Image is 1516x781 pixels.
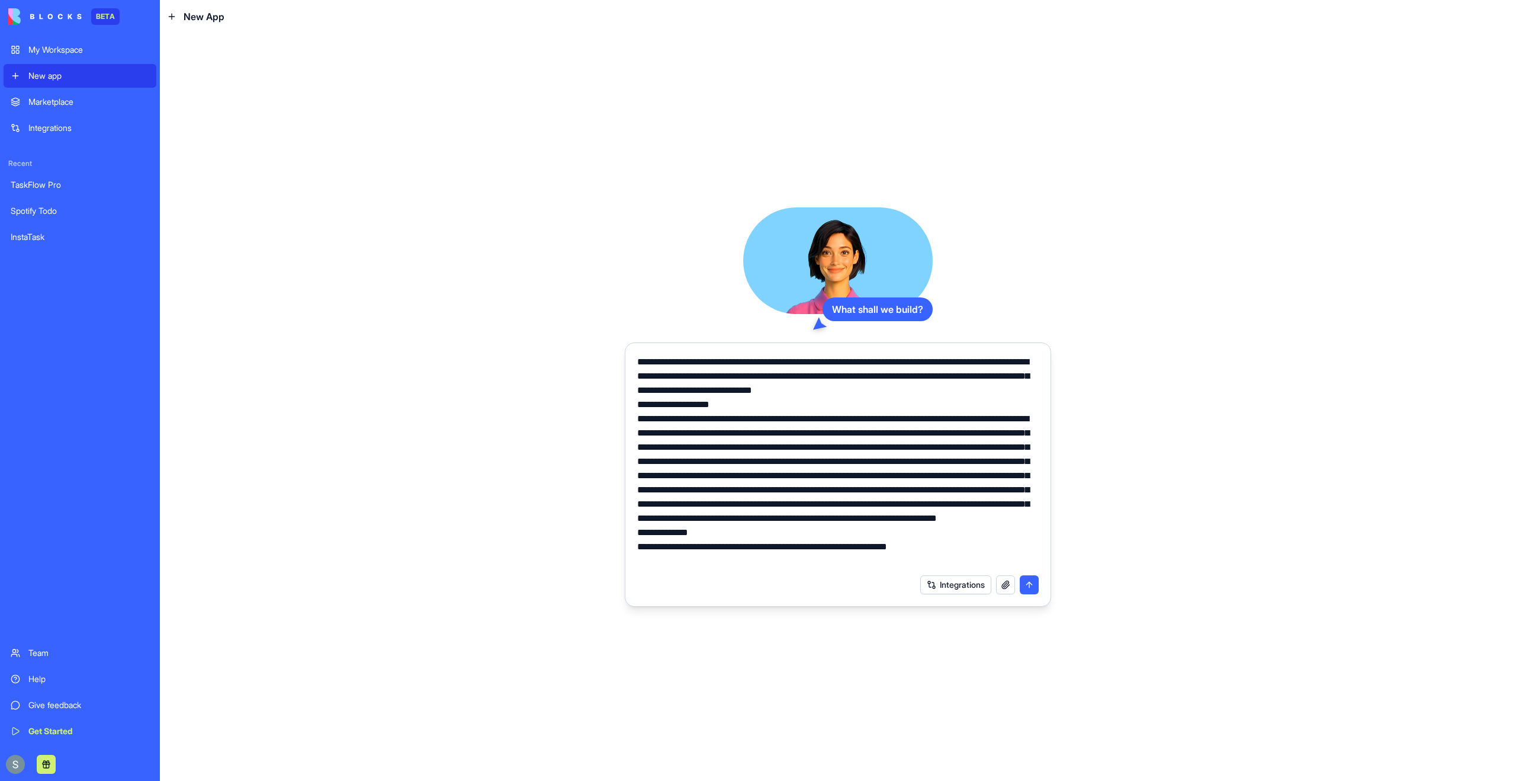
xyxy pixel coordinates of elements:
[8,8,120,25] a: BETA
[91,8,120,25] div: BETA
[920,575,991,594] button: Integrations
[4,199,156,223] a: Spotify Todo
[28,122,149,134] div: Integrations
[28,699,149,711] div: Give feedback
[4,225,156,249] a: InstaTask
[8,8,82,25] img: logo
[4,116,156,140] a: Integrations
[184,9,224,24] span: New App
[4,64,156,88] a: New app
[28,725,149,737] div: Get Started
[28,673,149,685] div: Help
[28,96,149,108] div: Marketplace
[4,719,156,743] a: Get Started
[4,693,156,717] a: Give feedback
[4,667,156,691] a: Help
[4,159,156,168] span: Recent
[11,205,149,217] div: Spotify Todo
[4,38,156,62] a: My Workspace
[11,179,149,191] div: TaskFlow Pro
[11,231,149,243] div: InstaTask
[6,755,25,774] img: ACg8ocKnDTHbS00rqwWSHQfXf8ia04QnQtz5EDX_Ef5UNrjqV-k=s96-c
[28,647,149,659] div: Team
[4,173,156,197] a: TaskFlow Pro
[28,70,149,82] div: New app
[4,90,156,114] a: Marketplace
[823,297,933,321] div: What shall we build?
[28,44,149,56] div: My Workspace
[4,641,156,665] a: Team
